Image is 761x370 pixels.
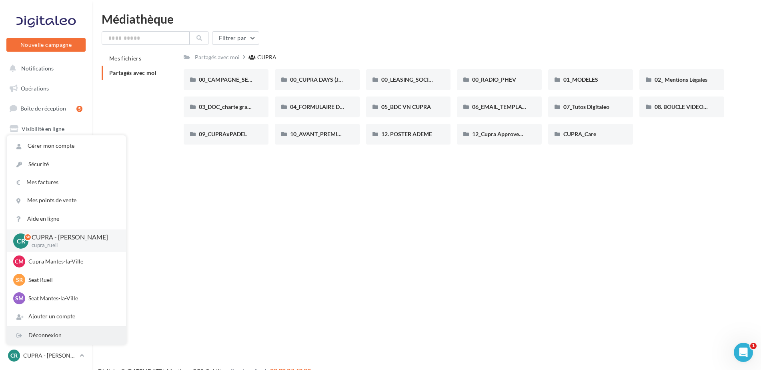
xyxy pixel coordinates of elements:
button: Notifications [5,60,84,77]
span: CM [15,257,24,265]
button: Nouvelle campagne [6,38,86,52]
div: Médiathèque [102,13,751,25]
a: Mes factures [7,173,126,191]
span: 12_Cupra Approved_OCCASIONS_GARANTIES [472,131,591,137]
span: Mes fichiers [109,55,141,62]
div: 5 [76,106,82,112]
span: 09_CUPRAxPADEL [199,131,247,137]
span: 00_LEASING_SOCIAL_ÉLECTRIQUE [381,76,471,83]
span: CUPRA_Care [563,131,596,137]
span: 00_CAMPAGNE_SEPTEMBRE [199,76,274,83]
span: 01_MODELES [563,76,598,83]
a: Campagnes [5,141,87,157]
a: Mes points de vente [7,191,126,209]
span: Boîte de réception [20,105,66,112]
a: Opérations [5,80,87,97]
p: Seat Mantes-la-Ville [28,294,116,302]
div: CUPRA [257,53,276,61]
a: CR CUPRA - [PERSON_NAME] [6,348,86,363]
p: CUPRA - [PERSON_NAME] [32,233,113,242]
span: Visibilité en ligne [22,125,64,132]
a: Sécurité [7,155,126,173]
div: Déconnexion [7,326,126,344]
div: Partagés avec moi [195,53,240,61]
a: Campagnes DataOnDemand [5,247,87,270]
span: 07_Tutos Digitaleo [563,103,609,110]
span: Partagés avec moi [109,69,156,76]
span: 12. POSTER ADEME [381,131,432,137]
p: Seat Rueil [28,276,116,284]
span: Notifications [21,65,54,72]
span: CR [10,352,18,360]
span: 00_RADIO_PHEV [472,76,516,83]
span: 10_AVANT_PREMIÈRES_CUPRA (VENTES PRIVEES) [290,131,421,137]
a: Gérer mon compte [7,137,126,155]
a: Contacts [5,160,87,177]
a: Aide en ligne [7,210,126,228]
span: SM [15,294,24,302]
button: Filtrer par [212,31,259,45]
span: CR [17,236,25,245]
p: cupra_rueil [32,242,113,249]
span: 02_ Mentions Légales [655,76,707,83]
a: Calendrier [5,200,87,217]
a: PLV et print personnalisable [5,220,87,243]
span: 1 [750,343,757,349]
span: 05_BDC VN CUPRA [381,103,431,110]
a: Visibilité en ligne [5,121,87,137]
span: SR [16,276,23,284]
p: Cupra Mantes-la-Ville [28,257,116,265]
span: 08. BOUCLE VIDEO ECRAN SHOWROOM [655,103,760,110]
span: 00_CUPRA DAYS (JPO) [290,76,348,83]
span: 04_FORMULAIRE DES DEMANDES CRÉATIVES [290,103,409,110]
span: Opérations [21,85,49,92]
div: Ajouter un compte [7,308,126,326]
a: Boîte de réception5 [5,100,87,117]
a: Médiathèque [5,180,87,197]
span: 03_DOC_charte graphique et GUIDELINES [199,103,304,110]
span: 06_EMAIL_TEMPLATE HTML CUPRA [472,103,565,110]
p: CUPRA - [PERSON_NAME] [23,352,76,360]
iframe: Intercom live chat [734,343,753,362]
